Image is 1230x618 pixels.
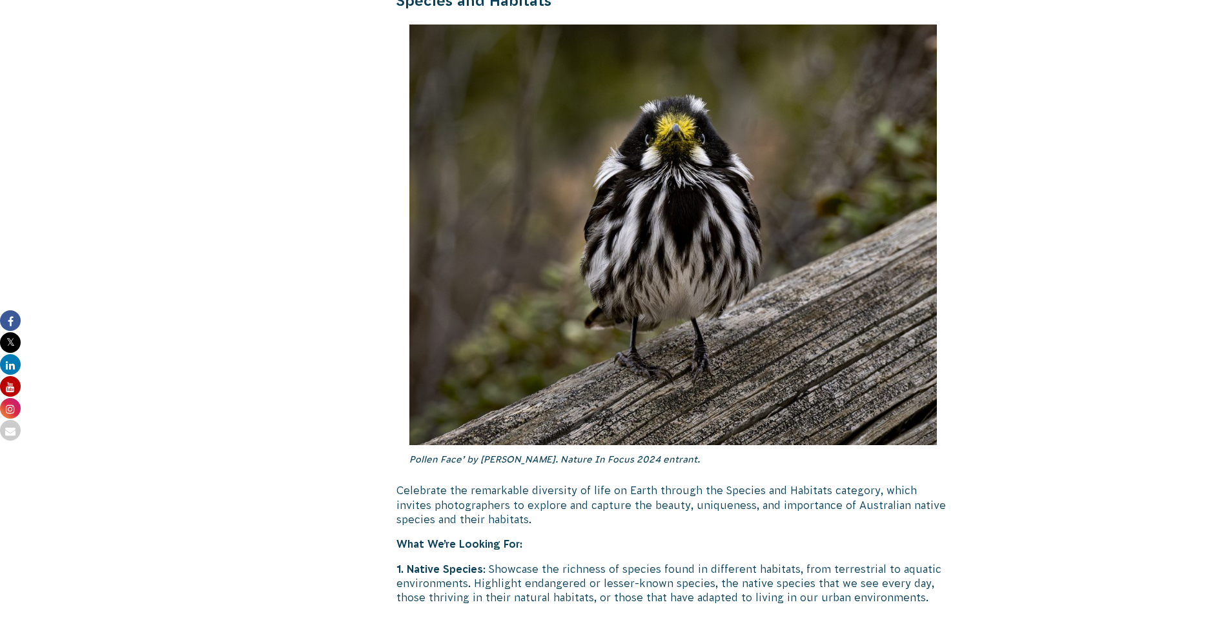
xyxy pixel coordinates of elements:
[396,562,950,605] p: : Showcase the richness of species found in different habitats, from terrestrial to aquatic envir...
[396,483,950,526] p: Celebrate the remarkable diversity of life on Earth through the Species and Habitats category, wh...
[396,538,522,550] strong: What We’re Looking For:
[409,454,700,464] em: Pollen Face’ by [PERSON_NAME]. Nature In Focus 2024 entrant.
[396,563,483,575] strong: 1. Native Species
